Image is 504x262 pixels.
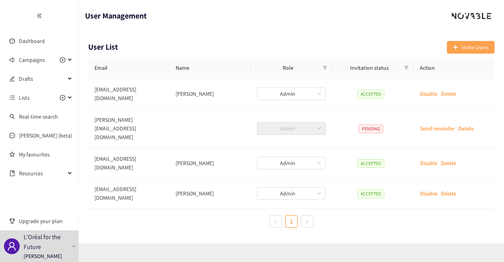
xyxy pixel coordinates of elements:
span: Upgrade your plan [19,213,72,229]
a: Real-time search [19,113,58,120]
button: Disable [420,87,437,100]
span: filter [402,62,410,74]
span: Drafts [19,71,65,87]
p: Send reminder [420,124,455,133]
span: filter [322,65,327,70]
span: Admin [262,157,321,169]
button: Send reminder [420,122,455,135]
button: Delete [441,157,456,169]
p: [PERSON_NAME] [24,252,62,260]
span: trophy [9,218,15,224]
p: Delete [441,159,456,167]
th: Name [169,57,250,79]
span: book [9,171,15,176]
span: Admin [262,188,321,199]
th: Email [88,57,169,79]
li: Next Page [301,215,313,228]
span: unordered-list [9,95,15,100]
button: plusInvite Users [447,41,495,54]
p: L'Oréal for the Future [24,232,68,252]
td: Jad Zoghaïb [169,148,250,178]
td: Amélie DROUAULT [169,79,250,109]
span: Admin [262,88,321,100]
button: left [269,215,282,228]
span: ACCEPTED [358,90,384,98]
td: [EMAIL_ADDRESS][DOMAIN_NAME] [88,79,169,109]
button: Disable [420,187,437,200]
iframe: Chat Widget [465,224,504,262]
p: Delete [441,89,456,98]
span: filter [404,65,409,70]
h1: User List [88,41,118,53]
span: Invitation status [338,63,400,72]
span: double-left [37,13,42,19]
span: ACCEPTED [358,190,384,198]
button: right [301,215,313,228]
p: Disable [420,189,437,198]
a: [PERSON_NAME] (beta) [19,132,72,139]
li: Previous Page [269,215,282,228]
span: left [273,219,278,224]
td: Mursal Basiry [169,178,250,209]
p: Disable [420,159,437,167]
span: filter [321,62,329,74]
span: sound [9,57,15,63]
span: plus-circle [60,95,65,100]
p: Disable [420,89,437,98]
td: [EMAIL_ADDRESS][DOMAIN_NAME] [88,148,169,178]
th: Action [413,57,495,79]
span: plus [453,45,458,51]
a: 1 [285,216,297,227]
span: PENDING [359,124,383,133]
button: Delete [441,187,456,200]
button: Disable [420,157,437,169]
td: [PERSON_NAME][EMAIL_ADDRESS][DOMAIN_NAME] [88,109,169,148]
span: Invite Users [461,43,489,52]
p: Delete [458,124,474,133]
span: right [305,219,309,224]
td: [EMAIL_ADDRESS][DOMAIN_NAME] [88,178,169,209]
li: 1 [285,215,298,228]
a: My favourites [19,147,72,162]
a: Dashboard [19,37,45,45]
div: Widget de chat [465,224,504,262]
span: Admin [262,123,321,134]
span: ACCEPTED [358,159,384,168]
span: user [7,242,17,251]
button: Delete [458,122,474,135]
span: edit [9,76,15,82]
span: Role [257,63,319,72]
span: Resources [19,165,65,181]
p: Delete [441,189,456,198]
span: Lists [19,90,30,106]
button: Delete [441,87,456,100]
span: Campaigns [19,52,45,68]
span: plus-circle [60,57,65,63]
